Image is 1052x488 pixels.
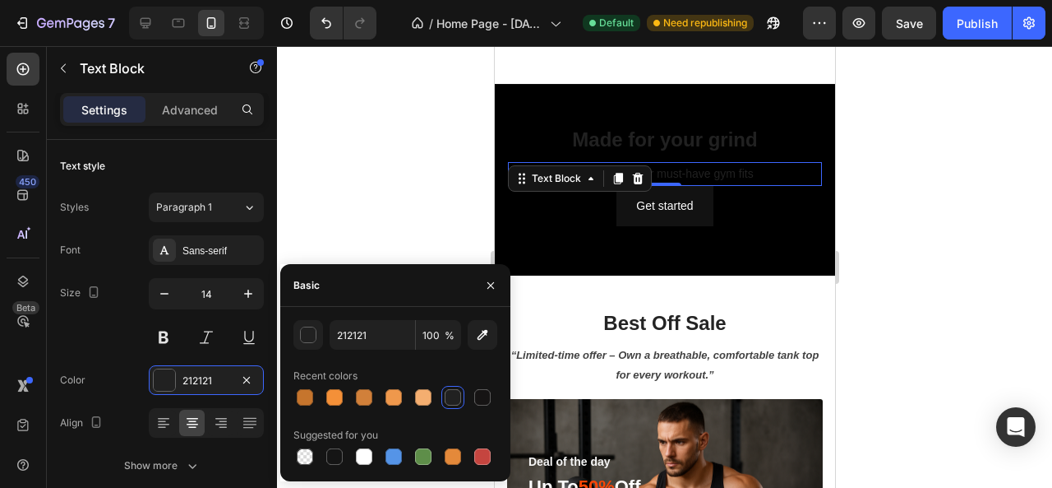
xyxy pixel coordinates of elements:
[957,15,998,32] div: Publish
[943,7,1012,40] button: Publish
[32,428,328,455] h3: Up To Off
[60,451,264,481] button: Show more
[663,16,747,30] span: Need republishing
[996,407,1036,447] div: Open Intercom Messenger
[81,101,127,119] p: Settings
[182,374,230,388] div: 212121
[330,320,415,350] input: Eg: FFFFFF
[80,58,219,78] p: Text Block
[16,175,39,188] div: 450
[436,15,543,32] span: Home Page - [DATE] 23:28:21
[495,46,835,488] iframe: Design area
[445,328,454,343] span: %
[60,412,106,435] div: Align
[60,373,85,388] div: Color
[162,101,218,119] p: Advanced
[108,13,115,33] p: 7
[156,200,212,215] span: Paragraph 1
[293,428,378,443] div: Suggested for you
[882,7,936,40] button: Save
[60,282,104,304] div: Size
[599,16,634,30] span: Default
[12,301,39,314] div: Beta
[60,243,81,258] div: Font
[182,244,260,258] div: Sans-serif
[84,430,120,451] span: 50%
[7,7,122,40] button: 7
[60,200,89,215] div: Styles
[60,159,105,174] div: Text style
[429,15,433,32] span: /
[293,278,320,293] div: Basic
[124,458,201,474] div: Show more
[896,16,923,30] span: Save
[310,7,376,40] div: Undo/Redo
[293,369,358,383] div: Recent colors
[149,193,264,222] button: Paragraph 1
